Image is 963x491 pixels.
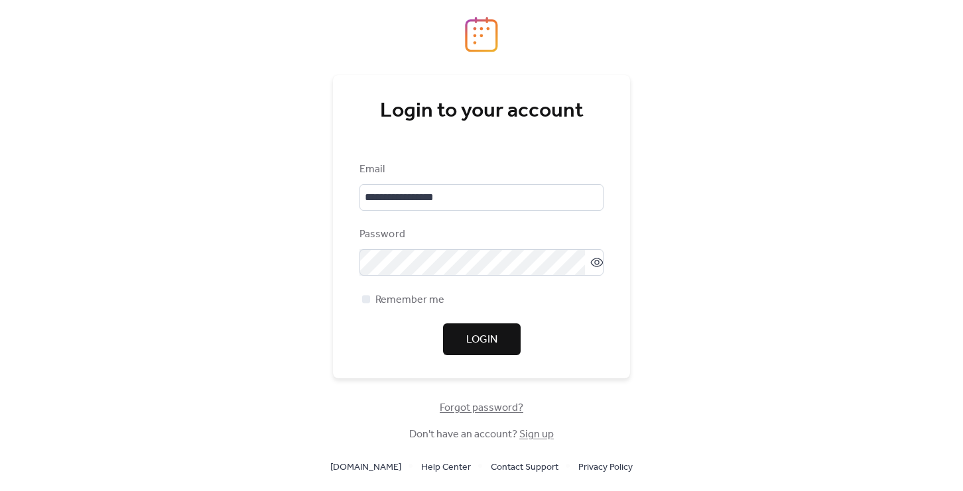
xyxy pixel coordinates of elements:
img: logo [465,17,498,52]
div: Login to your account [359,98,604,125]
div: Email [359,162,601,178]
span: Help Center [421,460,471,476]
span: Forgot password? [440,400,523,416]
div: Password [359,227,601,243]
span: Login [466,332,497,348]
span: Remember me [375,292,444,308]
a: Help Center [421,459,471,475]
a: Forgot password? [440,404,523,411]
button: Login [443,323,521,355]
span: Don't have an account? [409,427,554,443]
span: Privacy Policy [578,460,633,476]
a: [DOMAIN_NAME] [330,459,401,475]
a: Privacy Policy [578,459,633,475]
a: Contact Support [491,459,558,475]
span: [DOMAIN_NAME] [330,460,401,476]
span: Contact Support [491,460,558,476]
a: Sign up [519,424,554,445]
